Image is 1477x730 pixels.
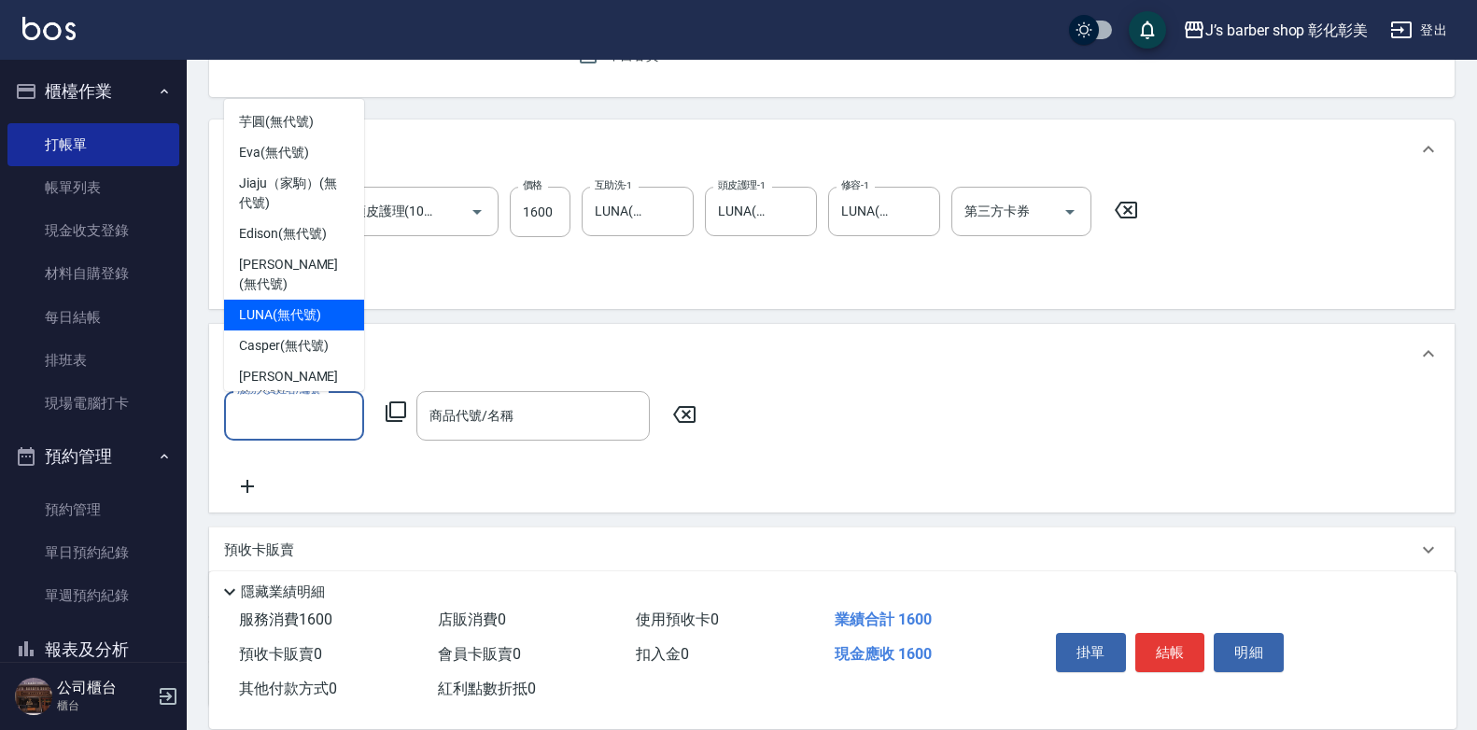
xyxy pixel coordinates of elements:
[224,540,294,560] p: 預收卡販賣
[835,611,932,628] span: 業績合計 1600
[15,678,52,715] img: Person
[239,336,328,356] span: Casper (無代號)
[7,531,179,574] a: 單日預約紀錄
[1175,11,1375,49] button: J’s barber shop 彰化彰美
[57,679,152,697] h5: 公司櫃台
[1056,633,1126,672] button: 掛單
[1129,11,1166,49] button: save
[22,17,76,40] img: Logo
[7,625,179,674] button: 報表及分析
[239,367,349,406] span: [PERSON_NAME] (無代號)
[636,645,689,663] span: 扣入金 0
[7,67,179,116] button: 櫃檯作業
[209,119,1455,179] div: 項目消費
[7,296,179,339] a: 每日結帳
[718,178,766,192] label: 頭皮護理-1
[1055,197,1085,227] button: Open
[7,574,179,617] a: 單週預約紀錄
[636,611,719,628] span: 使用預收卡 0
[523,178,542,192] label: 價格
[835,645,932,663] span: 現金應收 1600
[7,382,179,425] a: 現場電腦打卡
[1205,19,1368,42] div: J’s barber shop 彰化彰美
[241,583,325,602] p: 隱藏業績明細
[239,255,349,294] span: [PERSON_NAME] (無代號)
[438,645,521,663] span: 會員卡販賣 0
[239,224,326,244] span: Edison (無代號)
[239,680,337,697] span: 其他付款方式 0
[7,488,179,531] a: 預約管理
[209,527,1455,572] div: 預收卡販賣
[239,112,314,132] span: 芋圓 (無代號)
[239,305,321,325] span: LUNA (無代號)
[7,252,179,295] a: 材料自購登錄
[239,143,309,162] span: Eva (無代號)
[239,645,322,663] span: 預收卡販賣 0
[209,324,1455,384] div: 店販銷售
[1214,633,1284,672] button: 明細
[7,166,179,209] a: 帳單列表
[1135,633,1205,672] button: 結帳
[57,697,152,714] p: 櫃台
[438,611,506,628] span: 店販消費 0
[7,339,179,382] a: 排班表
[1383,13,1455,48] button: 登出
[7,432,179,481] button: 預約管理
[841,178,869,192] label: 修容-1
[595,178,632,192] label: 互助洗-1
[7,209,179,252] a: 現金收支登錄
[462,197,492,227] button: Open
[239,611,332,628] span: 服務消費 1600
[438,680,536,697] span: 紅利點數折抵 0
[7,123,179,166] a: 打帳單
[239,174,349,213] span: Jiaju（家駒） (無代號)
